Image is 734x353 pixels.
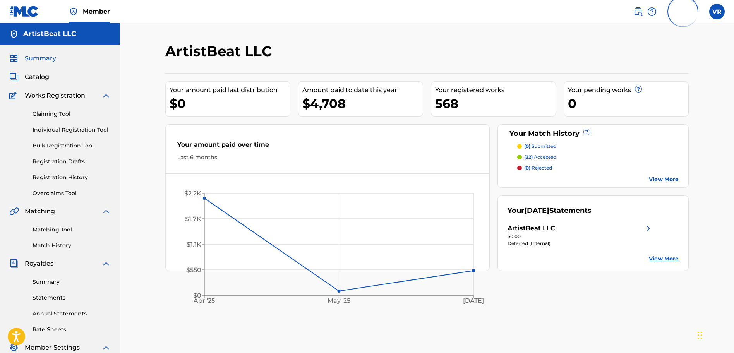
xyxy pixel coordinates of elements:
[517,143,679,150] a: (0) submitted
[184,190,201,197] tspan: $2.2K
[33,326,111,334] a: Rate Sheets
[33,278,111,286] a: Summary
[25,72,49,82] span: Catalog
[635,86,641,92] span: ?
[25,259,53,268] span: Royalties
[644,224,653,233] img: right chevron icon
[177,140,478,153] div: Your amount paid over time
[101,91,111,100] img: expand
[647,7,657,16] img: help
[712,232,734,295] iframe: Resource Center
[463,297,484,305] tspan: [DATE]
[302,86,423,95] div: Amount paid to date this year
[9,54,56,63] a: SummarySummary
[524,143,530,149] span: (0)
[524,154,533,160] span: (22)
[568,86,688,95] div: Your pending works
[33,142,111,150] a: Bulk Registration Tool
[517,165,679,171] a: (0) rejected
[9,72,19,82] img: Catalog
[165,43,276,60] h2: ArtistBeat LLC
[101,207,111,216] img: expand
[649,175,679,183] a: View More
[23,29,76,38] h5: ArtistBeat LLC
[33,226,111,234] a: Matching Tool
[25,54,56,63] span: Summary
[698,324,702,347] div: Drag
[302,95,423,112] div: $4,708
[101,343,111,352] img: expand
[193,292,201,299] tspan: $0
[25,343,80,352] span: Member Settings
[435,95,556,112] div: 568
[33,189,111,197] a: Overclaims Tool
[328,297,350,305] tspan: May '25
[517,154,679,161] a: (22) accepted
[9,29,19,39] img: Accounts
[69,7,78,16] img: Top Rightsholder
[524,206,549,215] span: [DATE]
[101,259,111,268] img: expand
[568,95,688,112] div: 0
[33,242,111,250] a: Match History
[83,7,110,16] span: Member
[177,153,478,161] div: Last 6 months
[9,343,19,352] img: Member Settings
[508,240,653,247] div: Deferred (Internal)
[33,158,111,166] a: Registration Drafts
[33,294,111,302] a: Statements
[9,259,19,268] img: Royalties
[9,91,19,100] img: Works Registration
[33,310,111,318] a: Annual Statements
[524,143,556,150] p: submitted
[524,165,530,171] span: (0)
[170,86,290,95] div: Your amount paid last distribution
[186,266,201,274] tspan: $550
[33,126,111,134] a: Individual Registration Tool
[524,154,556,161] p: accepted
[709,4,725,19] div: User Menu
[187,241,201,248] tspan: $1.1K
[649,255,679,263] a: View More
[508,233,653,240] div: $0.00
[170,95,290,112] div: $0
[9,207,19,216] img: Matching
[695,316,734,353] iframe: Chat Widget
[9,72,49,82] a: CatalogCatalog
[435,86,556,95] div: Your registered works
[25,91,85,100] span: Works Registration
[33,173,111,182] a: Registration History
[508,129,679,139] div: Your Match History
[508,224,555,233] div: ArtistBeat LLC
[647,4,657,19] div: Help
[33,110,111,118] a: Claiming Tool
[9,54,19,63] img: Summary
[524,165,552,171] p: rejected
[185,215,201,223] tspan: $1.7K
[633,4,643,19] a: Public Search
[508,224,653,247] a: ArtistBeat LLCright chevron icon$0.00Deferred (Internal)
[25,207,55,216] span: Matching
[9,6,39,17] img: MLC Logo
[508,206,592,216] div: Your Statements
[584,129,590,135] span: ?
[194,297,215,305] tspan: Apr '25
[633,7,643,16] img: search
